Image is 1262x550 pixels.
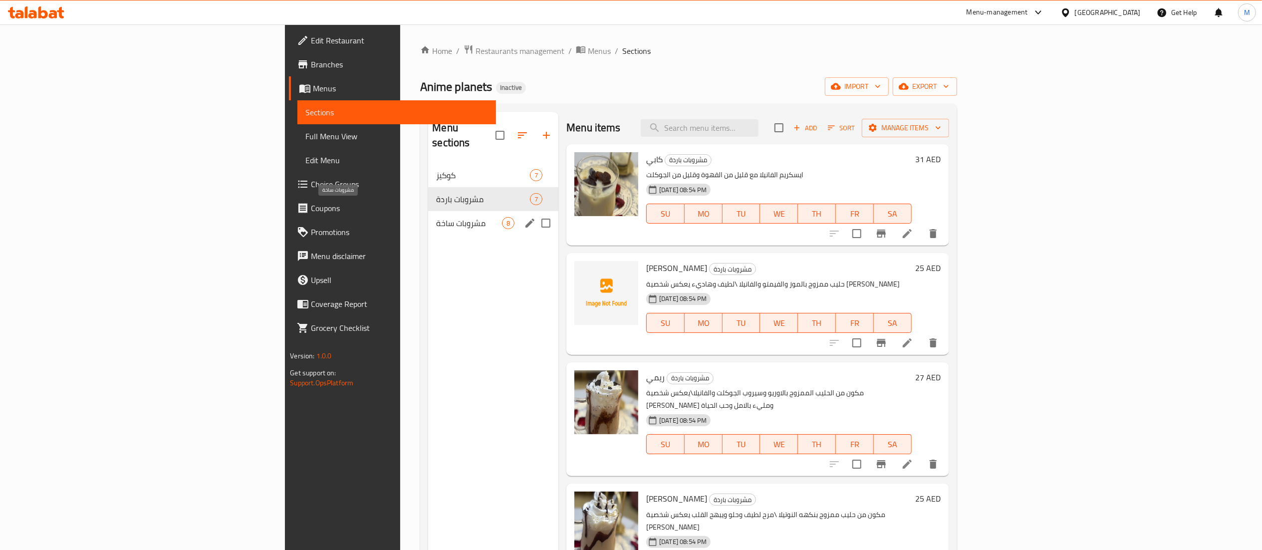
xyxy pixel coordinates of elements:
span: SU [651,316,681,330]
span: مشروبات باردة [667,372,713,384]
img: ريمي [574,370,638,434]
button: SA [874,434,912,454]
span: Edit Menu [305,154,488,166]
span: كابي [646,152,663,167]
button: MO [685,434,723,454]
span: ريمي [646,370,665,385]
a: Coverage Report [289,292,496,316]
button: SU [646,204,685,224]
div: مشروبات باردة7 [428,187,558,211]
button: TH [798,313,836,333]
a: Menu disclaimer [289,244,496,268]
span: Sort items [821,120,862,136]
button: WE [760,434,798,454]
span: MO [689,316,719,330]
span: Coupons [311,202,488,214]
a: Choice Groups [289,172,496,196]
span: [DATE] 08:54 PM [655,294,711,303]
span: Upsell [311,274,488,286]
button: FR [836,434,874,454]
span: Coverage Report [311,298,488,310]
a: Grocery Checklist [289,316,496,340]
div: مشروبات باردة [665,154,712,166]
div: items [530,169,542,181]
button: Branch-specific-item [869,222,893,246]
a: Promotions [289,220,496,244]
p: ايسكريم الفانيلا مع قليل من القهوة وقليل من الجوكلت [646,169,911,181]
button: delete [921,331,945,355]
h6: 31 AED [916,152,941,166]
li: / [568,45,572,57]
span: Full Menu View [305,130,488,142]
p: مكون من حليب ممزوج بنكهه النوتيلا \مرح لطيف وحلو ويبهج القلب يعكس شخصية [PERSON_NAME] [646,509,911,534]
a: Menus [576,44,611,57]
button: TU [723,204,760,224]
span: 7 [530,195,542,204]
span: مشروبات باردة [436,193,530,205]
span: مشروبات ساخة [436,217,502,229]
span: WE [764,316,794,330]
span: FR [840,437,870,452]
span: [PERSON_NAME] [646,491,707,506]
a: Full Menu View [297,124,496,148]
button: SU [646,313,685,333]
span: Select all sections [490,125,510,146]
span: M [1244,7,1250,18]
a: Coupons [289,196,496,220]
span: Sort sections [510,123,534,147]
span: Manage items [870,122,941,134]
button: FR [836,204,874,224]
h6: 25 AED [916,492,941,506]
span: مشروبات باردة [665,154,711,166]
a: Edit menu item [901,228,913,240]
a: Edit menu item [901,458,913,470]
nav: breadcrumb [420,44,957,57]
span: SA [878,207,908,221]
span: Menus [313,82,488,94]
span: مشروبات باردة [710,264,756,275]
div: [GEOGRAPHIC_DATA] [1075,7,1141,18]
span: MO [689,207,719,221]
span: Grocery Checklist [311,322,488,334]
span: Restaurants management [476,45,564,57]
button: export [893,77,957,96]
button: FR [836,313,874,333]
button: SA [874,313,912,333]
span: Sections [305,106,488,118]
span: [DATE] 08:54 PM [655,537,711,547]
span: كوكيز [436,169,530,181]
a: Sections [297,100,496,124]
span: FR [840,316,870,330]
span: TH [802,316,832,330]
button: SA [874,204,912,224]
div: مشروبات باردة [667,372,714,384]
span: FR [840,207,870,221]
span: Edit Restaurant [311,34,488,46]
a: Edit Menu [297,148,496,172]
button: MO [685,204,723,224]
button: TH [798,434,836,454]
nav: Menu sections [428,159,558,239]
img: كابي [574,152,638,216]
span: Get support on: [290,366,336,379]
button: SU [646,434,685,454]
span: SA [878,316,908,330]
span: Add [792,122,819,134]
span: SU [651,437,681,452]
span: 1.0.0 [316,349,332,362]
button: TH [798,204,836,224]
a: Menus [289,76,496,100]
span: WE [764,437,794,452]
div: مشروبات ساخة8edit [428,211,558,235]
span: [PERSON_NAME] [646,261,707,275]
span: Inactive [496,83,526,92]
h6: 25 AED [916,261,941,275]
span: WE [764,207,794,221]
span: TU [727,437,757,452]
div: Menu-management [967,6,1028,18]
button: Branch-specific-item [869,331,893,355]
span: Select to update [846,332,867,353]
a: Branches [289,52,496,76]
span: TU [727,316,757,330]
